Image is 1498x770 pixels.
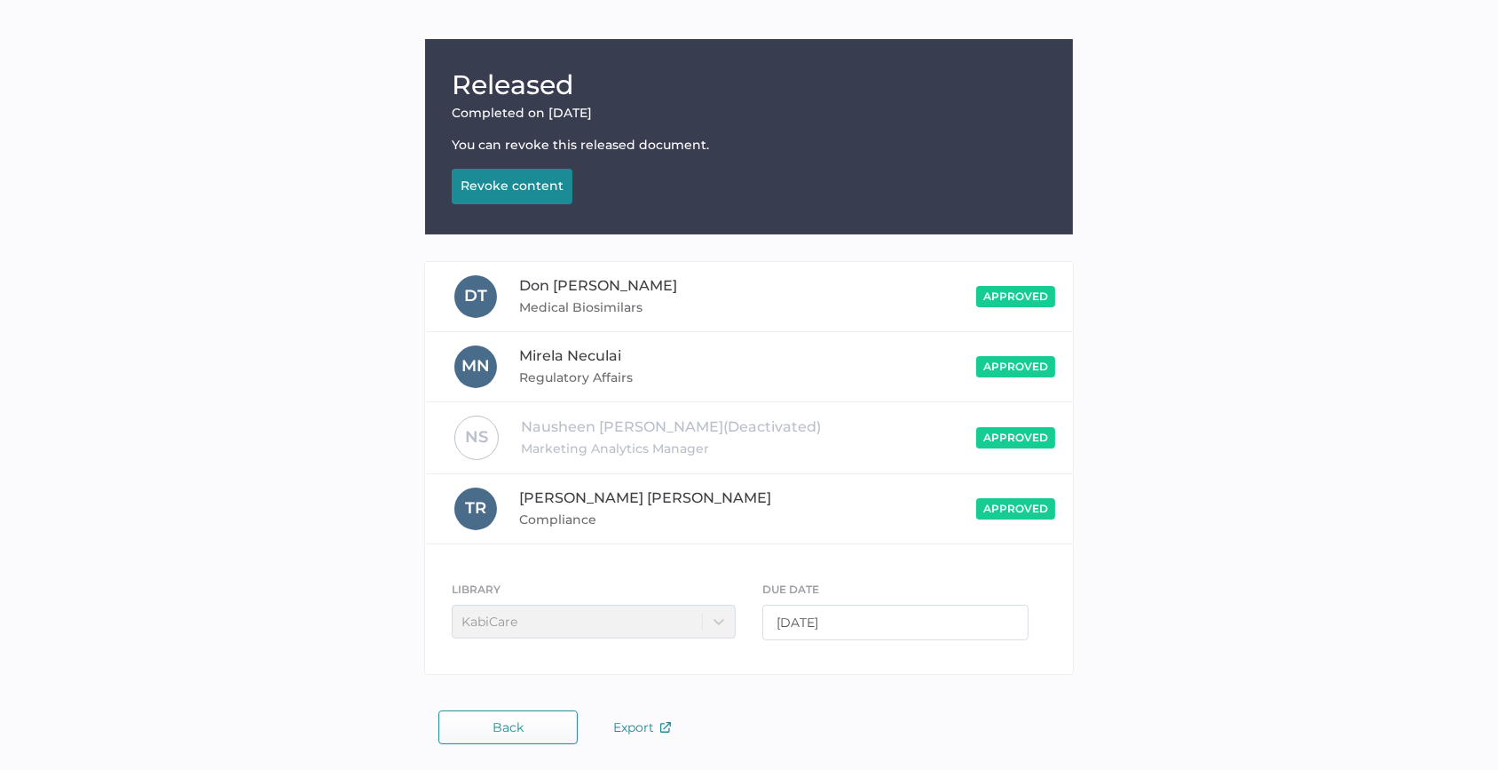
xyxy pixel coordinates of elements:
[452,66,1046,105] h1: Released
[452,137,1046,153] div: You can revoke this released document.
[452,105,1046,121] div: Completed on [DATE]
[519,489,771,506] span: [PERSON_NAME] [PERSON_NAME]
[983,431,1048,444] span: approved
[983,360,1048,373] span: approved
[464,286,487,306] span: D T
[519,297,787,318] span: Medical Biosimilars
[519,509,787,530] span: Compliance
[595,710,689,744] button: Export
[983,502,1048,515] span: approved
[465,427,488,447] span: N S
[762,583,819,596] span: DUE DATE
[438,710,578,744] button: Back
[452,169,572,204] button: Revoke content
[452,583,501,596] span: LIBRARY
[519,277,677,294] span: Don [PERSON_NAME]
[519,367,787,388] span: Regulatory Affairs
[521,438,822,459] span: Marketing Analytics Manager
[461,356,490,376] span: M N
[983,290,1048,303] span: approved
[521,418,821,435] span: Nausheen [PERSON_NAME] (Deactivated)
[613,719,671,735] span: Export
[461,178,564,194] div: Revoke content
[519,347,621,364] span: Mirela Neculai
[493,720,524,734] span: Back
[660,722,671,733] img: external-link-icon.7ec190a1.svg
[465,498,486,518] span: T R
